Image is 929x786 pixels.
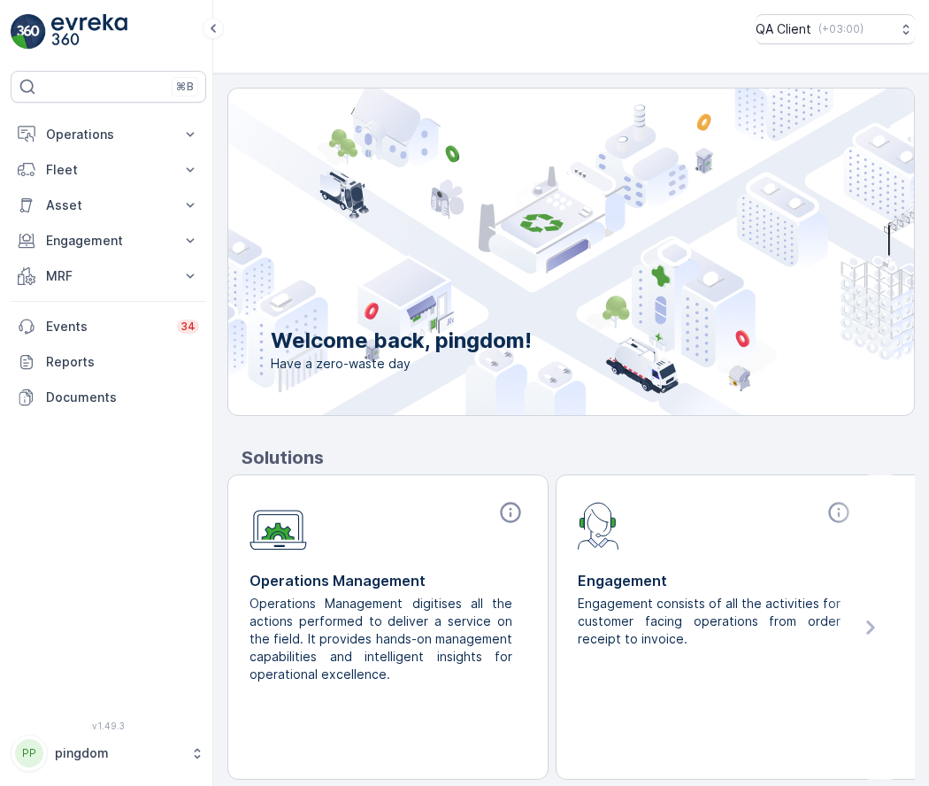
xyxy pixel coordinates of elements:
[250,500,307,551] img: module-icon
[11,380,206,415] a: Documents
[51,14,127,50] img: logo_light-DOdMpM7g.png
[250,595,512,683] p: Operations Management digitises all the actions performed to deliver a service on the field. It p...
[46,126,171,143] p: Operations
[149,89,914,415] img: city illustration
[578,570,855,591] p: Engagement
[11,735,206,772] button: PPpingdom
[46,389,199,406] p: Documents
[11,344,206,380] a: Reports
[15,739,43,767] div: PP
[578,500,619,550] img: module-icon
[756,20,811,38] p: QA Client
[242,444,915,471] p: Solutions
[756,14,915,44] button: QA Client(+03:00)
[55,744,181,762] p: pingdom
[11,14,46,50] img: logo
[46,196,171,214] p: Asset
[46,318,166,335] p: Events
[11,117,206,152] button: Operations
[176,80,194,94] p: ⌘B
[11,309,206,344] a: Events34
[11,152,206,188] button: Fleet
[578,595,841,648] p: Engagement consists of all the activities for customer facing operations from order receipt to in...
[271,355,532,373] span: Have a zero-waste day
[271,327,532,355] p: Welcome back, pingdom!
[46,267,171,285] p: MRF
[46,353,199,371] p: Reports
[180,320,196,334] p: 34
[11,223,206,258] button: Engagement
[11,188,206,223] button: Asset
[46,161,171,179] p: Fleet
[11,720,206,731] span: v 1.49.3
[818,22,864,36] p: ( +03:00 )
[46,232,171,250] p: Engagement
[11,258,206,294] button: MRF
[250,570,526,591] p: Operations Management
